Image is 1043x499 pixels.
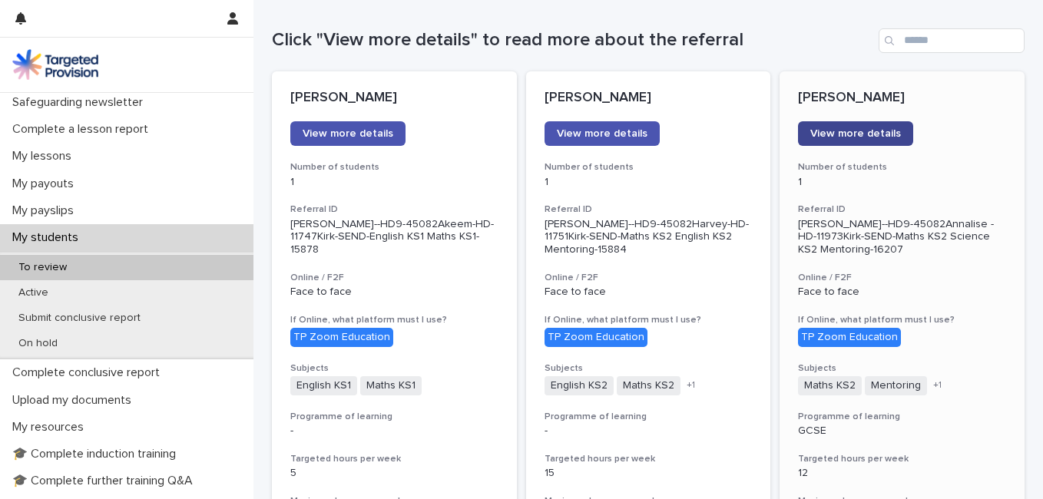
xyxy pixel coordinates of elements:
a: View more details [290,121,406,146]
h3: Online / F2F [798,272,1006,284]
span: + 1 [933,381,942,390]
p: [PERSON_NAME] [798,90,1006,107]
p: GCSE [798,425,1006,438]
h3: Targeted hours per week [290,453,498,465]
h3: Online / F2F [545,272,753,284]
p: [PERSON_NAME]--HD9-45082Annalise -HD-11973Kirk-SEND-Maths KS2 Science KS2 Mentoring-16207 [798,218,1006,256]
h3: Online / F2F [290,272,498,284]
h3: Number of students [545,161,753,173]
span: English KS1 [290,376,357,395]
h3: If Online, what platform must I use? [545,314,753,326]
p: My lessons [6,149,84,164]
p: 12 [798,467,1006,480]
h3: If Online, what platform must I use? [798,314,1006,326]
span: View more details [810,128,901,139]
p: Complete a lesson report [6,122,161,137]
div: TP Zoom Education [798,328,901,347]
span: View more details [557,128,647,139]
span: + 1 [687,381,695,390]
p: Submit conclusive report [6,312,153,325]
p: 1 [545,176,753,189]
p: 🎓 Complete induction training [6,447,188,461]
h3: Subjects [545,362,753,375]
h3: Number of students [290,161,498,173]
p: [PERSON_NAME]--HD9-45082Akeem-HD-11747Kirk-SEND-English KS1 Maths KS1-15878 [290,218,498,256]
p: My payslips [6,203,86,218]
p: My students [6,230,91,245]
h3: Programme of learning [798,411,1006,423]
p: [PERSON_NAME] [290,90,498,107]
h3: Programme of learning [545,411,753,423]
span: Maths KS2 [617,376,680,395]
img: M5nRWzHhSzIhMunXDL62 [12,49,98,80]
a: View more details [798,121,913,146]
h3: Targeted hours per week [798,453,1006,465]
h3: Subjects [290,362,498,375]
h3: Programme of learning [290,411,498,423]
h1: Click "View more details" to read more about the referral [272,29,872,51]
p: 1 [798,176,1006,189]
p: Safeguarding newsletter [6,95,155,110]
p: Face to face [545,286,753,299]
h3: If Online, what platform must I use? [290,314,498,326]
p: Active [6,286,61,299]
span: Maths KS2 [798,376,862,395]
p: To review [6,261,79,274]
h3: Number of students [798,161,1006,173]
p: Complete conclusive report [6,365,172,380]
span: Mentoring [865,376,927,395]
p: Upload my documents [6,393,144,408]
p: - [545,425,753,438]
div: TP Zoom Education [290,328,393,347]
p: 5 [290,467,498,480]
p: 🎓 Complete further training Q&A [6,474,205,488]
div: TP Zoom Education [545,328,647,347]
h3: Subjects [798,362,1006,375]
h3: Referral ID [290,203,498,216]
p: Face to face [798,286,1006,299]
p: Face to face [290,286,498,299]
input: Search [879,28,1025,53]
p: My payouts [6,177,86,191]
p: On hold [6,337,70,350]
p: [PERSON_NAME]--HD9-45082Harvey-HD-11751Kirk-SEND-Maths KS2 English KS2 Mentoring-15884 [545,218,753,256]
p: [PERSON_NAME] [545,90,753,107]
a: View more details [545,121,660,146]
p: My resources [6,420,96,435]
h3: Referral ID [798,203,1006,216]
p: 1 [290,176,498,189]
h3: Targeted hours per week [545,453,753,465]
span: English KS2 [545,376,614,395]
h3: Referral ID [545,203,753,216]
span: Maths KS1 [360,376,422,395]
span: View more details [303,128,393,139]
p: - [290,425,498,438]
p: 15 [545,467,753,480]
